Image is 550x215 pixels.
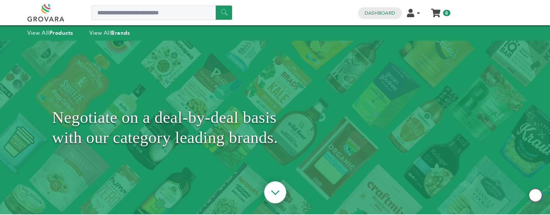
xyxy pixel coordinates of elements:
[27,29,73,37] a: View AllProducts
[92,5,232,20] input: Search a product or brand...
[443,10,450,16] span: 0
[431,7,440,14] a: My Cart
[256,174,295,213] img: ourBrandsHeroArrow.png
[52,59,498,196] h1: Negotiate on a deal-by-deal basis with our category leading brands.
[89,29,130,37] a: View AllBrands
[49,29,73,37] strong: Products
[111,29,130,37] strong: Brands
[365,10,395,16] a: Dashboard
